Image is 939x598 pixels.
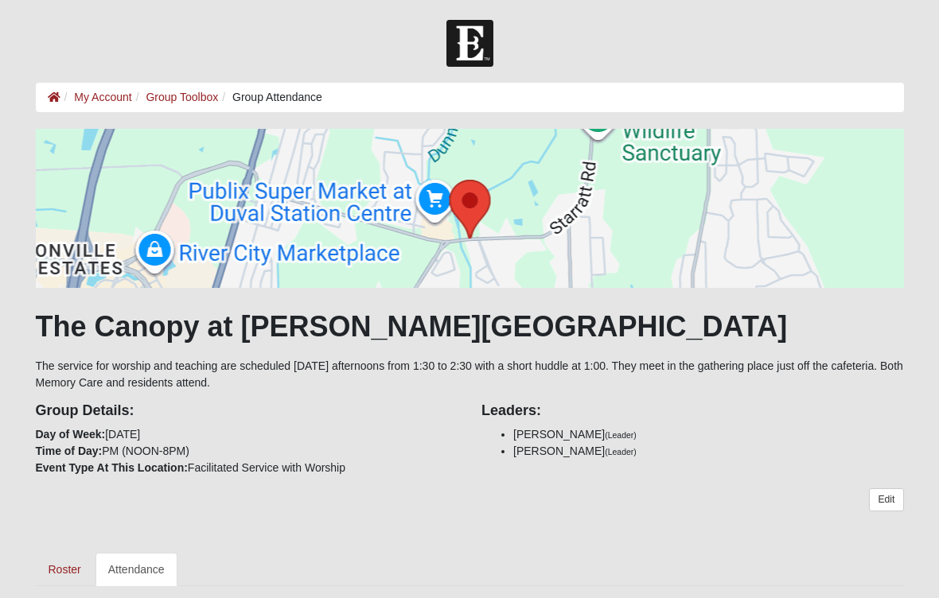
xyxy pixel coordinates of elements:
[869,488,903,511] a: Edit
[36,309,904,344] h1: The Canopy at [PERSON_NAME][GEOGRAPHIC_DATA]
[36,461,188,474] strong: Event Type At This Location:
[95,553,177,586] a: Attendance
[146,91,218,103] a: Group Toolbox
[218,89,322,106] li: Group Attendance
[36,129,904,586] div: The service for worship and teaching are scheduled [DATE] afternoons from 1:30 to 2:30 with a sho...
[36,553,94,586] a: Roster
[36,428,106,441] strong: Day of Week:
[36,445,103,457] strong: Time of Day:
[24,391,470,476] div: [DATE] PM (NOON-8PM) Facilitated Service with Worship
[605,430,637,440] small: (Leader)
[446,20,493,67] img: Church of Eleven22 Logo
[481,402,904,420] h4: Leaders:
[513,426,904,443] li: [PERSON_NAME]
[513,443,904,460] li: [PERSON_NAME]
[36,402,458,420] h4: Group Details:
[74,91,131,103] a: My Account
[605,447,637,456] small: (Leader)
